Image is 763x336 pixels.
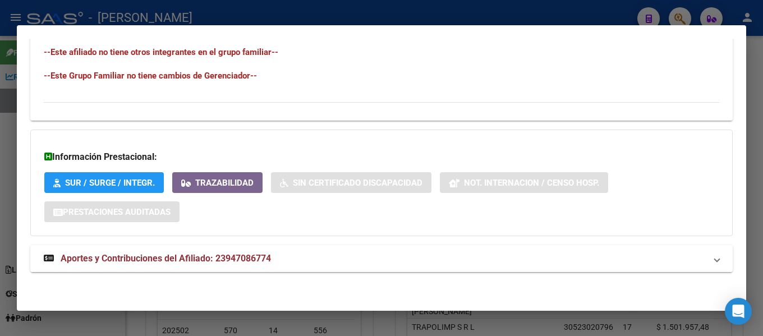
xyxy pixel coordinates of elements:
button: Prestaciones Auditadas [44,201,180,222]
span: Trazabilidad [195,178,254,188]
div: Open Intercom Messenger [725,298,752,325]
span: SUR / SURGE / INTEGR. [65,178,155,188]
span: Aportes y Contribuciones del Afiliado: 23947086774 [61,253,271,264]
button: SUR / SURGE / INTEGR. [44,172,164,193]
h4: --Este Grupo Familiar no tiene cambios de Gerenciador-- [44,70,719,82]
mat-expansion-panel-header: Aportes y Contribuciones del Afiliado: 23947086774 [30,245,733,272]
h3: Información Prestacional: [44,150,719,164]
button: Not. Internacion / Censo Hosp. [440,172,608,193]
h4: --Este afiliado no tiene otros integrantes en el grupo familiar-- [44,46,719,58]
button: Trazabilidad [172,172,263,193]
span: Sin Certificado Discapacidad [293,178,422,188]
span: Prestaciones Auditadas [63,207,171,217]
button: Sin Certificado Discapacidad [271,172,431,193]
span: Not. Internacion / Censo Hosp. [464,178,599,188]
